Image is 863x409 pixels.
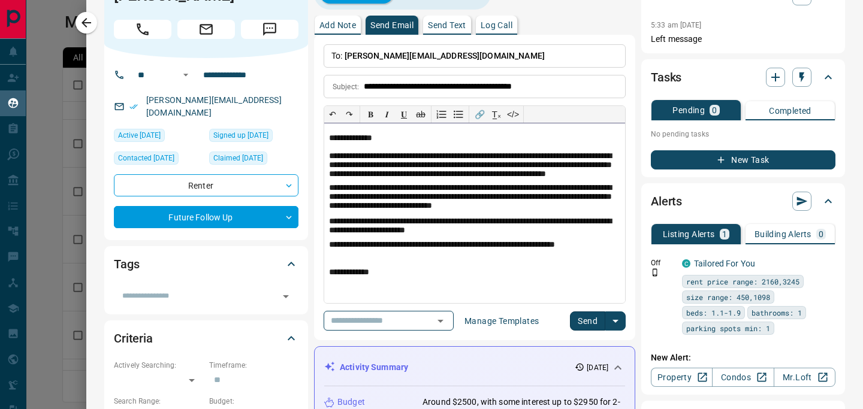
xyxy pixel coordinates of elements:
[337,396,365,408] p: Budget
[209,360,298,371] p: Timeframe:
[712,106,717,114] p: 0
[319,21,356,29] p: Add Note
[570,311,626,331] div: split button
[488,106,505,123] button: T̲ₓ
[432,313,449,329] button: Open
[412,106,429,123] button: ab
[209,129,298,146] div: Fri Sep 12 2025
[213,129,268,141] span: Signed up [DATE]
[712,368,774,387] a: Condos
[114,20,171,39] span: Call
[471,106,488,123] button: 🔗
[396,106,412,123] button: 𝐔
[146,95,282,117] a: [PERSON_NAME][EMAIL_ADDRESS][DOMAIN_NAME]
[651,352,835,364] p: New Alert:
[651,192,682,211] h2: Alerts
[401,110,407,119] span: 𝐔
[651,21,702,29] p: 5:33 am [DATE]
[651,68,681,87] h2: Tasks
[114,255,139,274] h2: Tags
[694,259,755,268] a: Tailored For You
[362,106,379,123] button: 𝐁
[340,361,408,374] p: Activity Summary
[481,21,512,29] p: Log Call
[118,152,174,164] span: Contacted [DATE]
[213,152,263,164] span: Claimed [DATE]
[345,51,545,60] span: [PERSON_NAME][EMAIL_ADDRESS][DOMAIN_NAME]
[819,230,823,238] p: 0
[129,102,138,111] svg: Email Verified
[209,396,298,407] p: Budget:
[114,360,203,371] p: Actively Searching:
[370,21,414,29] p: Send Email
[686,322,770,334] span: parking spots min: 1
[114,206,298,228] div: Future Follow Up
[774,368,835,387] a: Mr.Loft
[179,68,193,82] button: Open
[722,230,727,238] p: 1
[769,107,811,115] p: Completed
[587,362,608,373] p: [DATE]
[663,230,715,238] p: Listing Alerts
[755,230,811,238] p: Building Alerts
[324,356,625,378] div: Activity Summary[DATE]
[114,174,298,196] div: Renter
[457,311,546,331] button: Manage Templates
[651,150,835,169] button: New Task
[651,187,835,216] div: Alerts
[416,110,426,119] s: ab
[341,106,358,123] button: ↷
[114,396,203,407] p: Search Range:
[672,106,705,114] p: Pending
[114,324,298,353] div: Criteria
[433,106,450,123] button: Numbered list
[686,275,799,287] span: rent price range: 2160,3245
[209,152,298,168] div: Fri Sep 12 2025
[450,106,467,123] button: Bullet list
[651,257,675,268] p: Off
[177,20,235,39] span: Email
[570,311,605,331] button: Send
[277,288,294,305] button: Open
[651,33,835,46] p: Left message
[686,291,770,303] span: size range: 450,1098
[324,106,341,123] button: ↶
[682,259,690,268] div: condos.ca
[686,307,741,319] span: beds: 1.1-1.9
[114,152,203,168] div: Fri Sep 12 2025
[114,250,298,278] div: Tags
[651,125,835,143] p: No pending tasks
[241,20,298,39] span: Message
[651,368,713,387] a: Property
[333,81,359,92] p: Subject:
[118,129,161,141] span: Active [DATE]
[114,329,153,348] h2: Criteria
[114,129,203,146] div: Fri Sep 12 2025
[752,307,802,319] span: bathrooms: 1
[324,44,626,68] p: To:
[505,106,521,123] button: </>
[379,106,396,123] button: 𝑰
[651,63,835,92] div: Tasks
[428,21,466,29] p: Send Text
[651,268,659,277] svg: Push Notification Only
